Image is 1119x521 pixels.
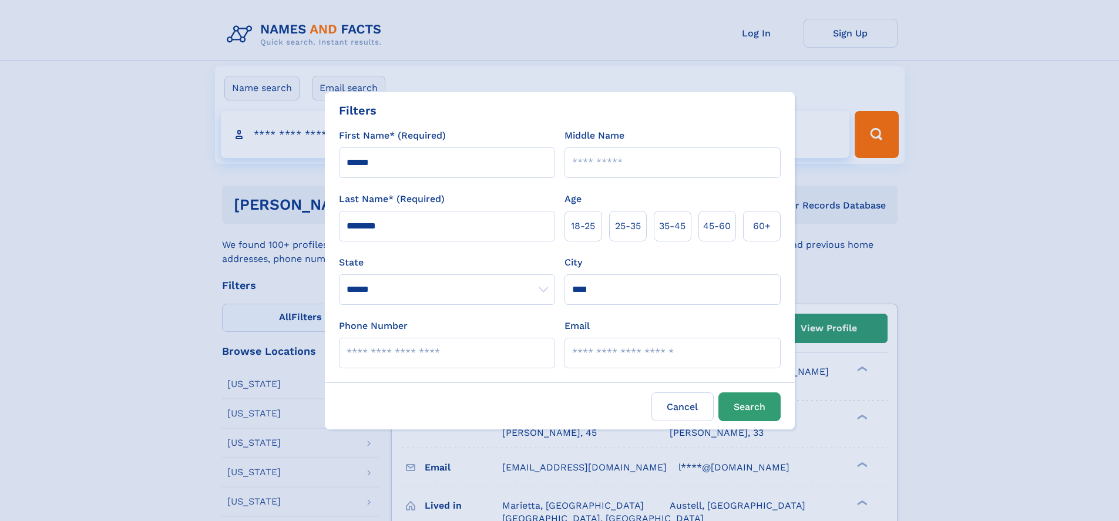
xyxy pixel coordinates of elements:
span: 45‑60 [703,219,731,233]
label: City [564,256,582,270]
button: Search [718,392,781,421]
label: First Name* (Required) [339,129,446,143]
span: 60+ [753,219,771,233]
label: Cancel [651,392,714,421]
span: 25‑35 [615,219,641,233]
label: Last Name* (Required) [339,192,445,206]
label: Age [564,192,582,206]
span: 18‑25 [571,219,595,233]
div: Filters [339,102,377,119]
label: Phone Number [339,319,408,333]
span: 35‑45 [659,219,685,233]
label: Email [564,319,590,333]
label: State [339,256,555,270]
label: Middle Name [564,129,624,143]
